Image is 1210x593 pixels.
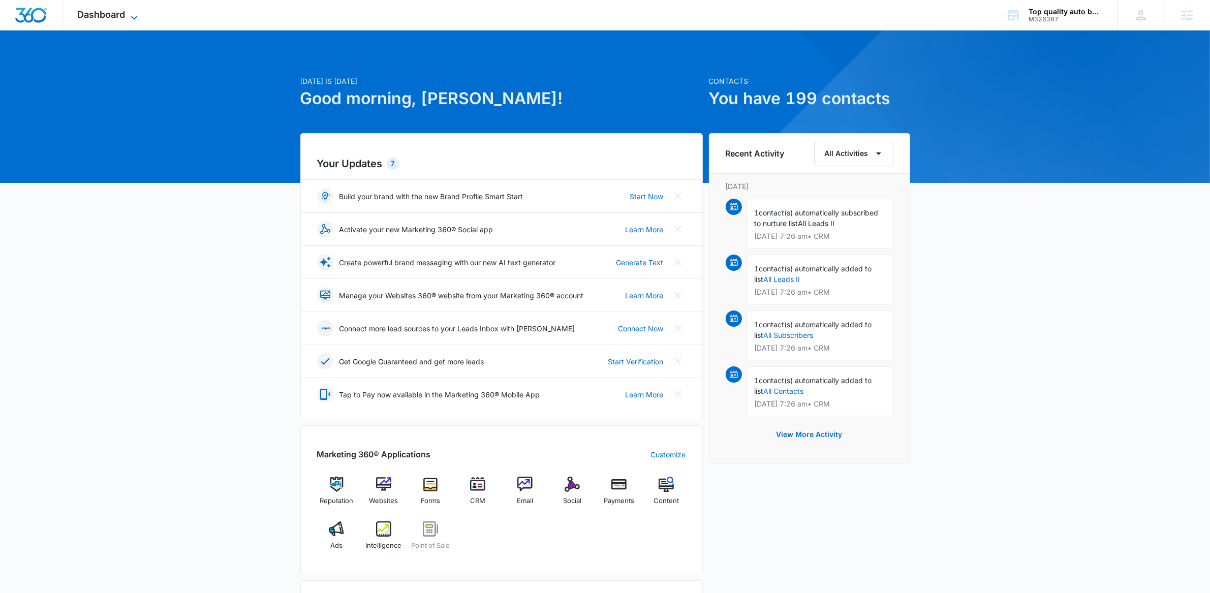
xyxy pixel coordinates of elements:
[27,59,36,67] img: tab_domain_overview_orange.svg
[755,208,879,228] span: contact(s) automatically subscribed to nurture list
[755,264,759,273] span: 1
[608,356,664,367] a: Start Verification
[755,208,759,217] span: 1
[755,289,885,296] p: [DATE] 7:26 am • CRM
[364,521,403,558] a: Intelligence
[709,76,910,86] p: Contacts
[39,60,91,67] div: Domain Overview
[300,86,703,111] h1: Good morning, [PERSON_NAME]!
[317,448,431,460] h2: Marketing 360® Applications
[506,477,545,513] a: Email
[755,264,872,284] span: contact(s) automatically added to list
[16,26,24,35] img: website_grey.svg
[630,191,664,202] a: Start Now
[814,141,893,166] button: All Activities
[411,541,450,551] span: Point of Sale
[28,16,50,24] div: v 4.0.24
[654,496,679,506] span: Content
[320,496,353,506] span: Reputation
[339,290,584,301] p: Manage your Websites 360® website from your Marketing 360® account
[387,158,399,170] div: 7
[317,477,356,513] a: Reputation
[726,181,893,192] p: [DATE]
[300,76,703,86] p: [DATE] is [DATE]
[726,147,785,160] h6: Recent Activity
[16,16,24,24] img: logo_orange.svg
[339,389,540,400] p: Tap to Pay now available in the Marketing 360® Mobile App
[339,191,523,202] p: Build your brand with the new Brand Profile Smart Start
[339,356,484,367] p: Get Google Guaranteed and get more leads
[369,496,398,506] span: Websites
[563,496,581,506] span: Social
[339,257,556,268] p: Create powerful brand messaging with our new AI text generator
[604,496,634,506] span: Payments
[755,400,885,408] p: [DATE] 7:26 am • CRM
[651,449,686,460] a: Customize
[339,323,575,334] p: Connect more lead sources to your Leads Inbox with [PERSON_NAME]
[411,477,450,513] a: Forms
[317,521,356,558] a: Ads
[365,541,401,551] span: Intelligence
[458,477,498,513] a: CRM
[755,376,872,395] span: contact(s) automatically added to list
[755,320,872,339] span: contact(s) automatically added to list
[364,477,403,513] a: Websites
[600,477,639,513] a: Payments
[670,188,686,204] button: Close
[411,521,450,558] a: Point of Sale
[421,496,440,506] span: Forms
[766,422,853,447] button: View More Activity
[330,541,343,551] span: Ads
[764,387,804,395] a: All Contacts
[112,60,171,67] div: Keywords by Traffic
[517,496,533,506] span: Email
[670,287,686,303] button: Close
[78,9,126,20] span: Dashboard
[626,389,664,400] a: Learn More
[670,386,686,402] button: Close
[470,496,485,506] span: CRM
[626,290,664,301] a: Learn More
[755,345,885,352] p: [DATE] 7:26 am • CRM
[670,353,686,369] button: Close
[339,224,493,235] p: Activate your new Marketing 360® Social app
[626,224,664,235] a: Learn More
[709,86,910,111] h1: You have 199 contacts
[755,320,759,329] span: 1
[1029,16,1103,23] div: account id
[101,59,109,67] img: tab_keywords_by_traffic_grey.svg
[26,26,112,35] div: Domain: [DOMAIN_NAME]
[1029,8,1103,16] div: account name
[317,156,686,171] h2: Your Updates
[755,233,885,240] p: [DATE] 7:26 am • CRM
[552,477,592,513] a: Social
[670,221,686,237] button: Close
[647,477,686,513] a: Content
[616,257,664,268] a: Generate Text
[670,254,686,270] button: Close
[670,320,686,336] button: Close
[798,219,835,228] span: All Leads II
[764,331,814,339] a: All Subscribers
[764,275,800,284] a: All Leads II
[755,376,759,385] span: 1
[618,323,664,334] a: Connect Now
